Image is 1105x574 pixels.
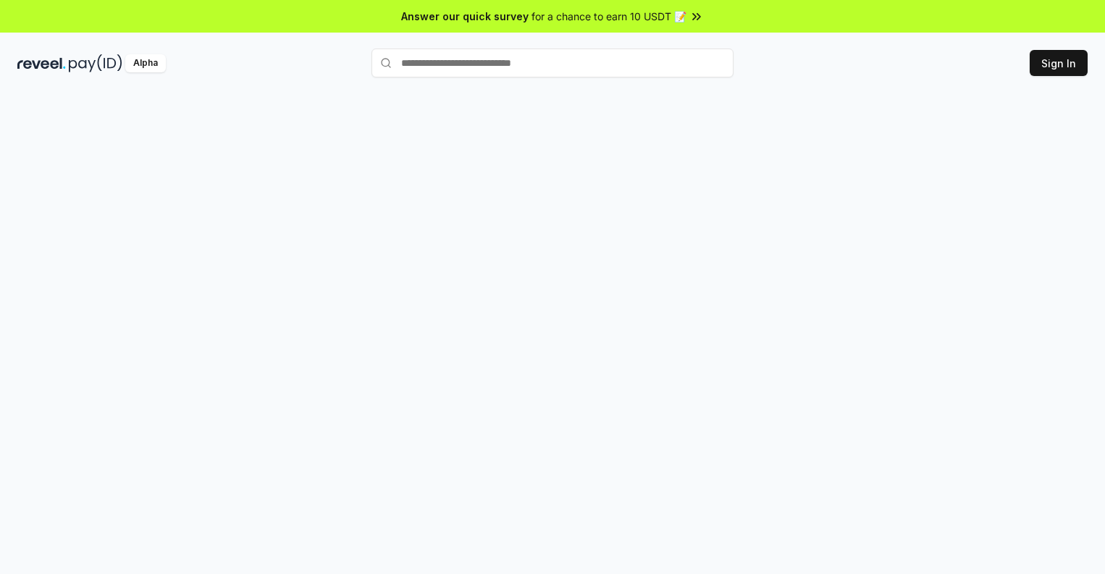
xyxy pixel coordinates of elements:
[1030,50,1088,76] button: Sign In
[401,9,529,24] span: Answer our quick survey
[125,54,166,72] div: Alpha
[532,9,686,24] span: for a chance to earn 10 USDT 📝
[17,54,66,72] img: reveel_dark
[69,54,122,72] img: pay_id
